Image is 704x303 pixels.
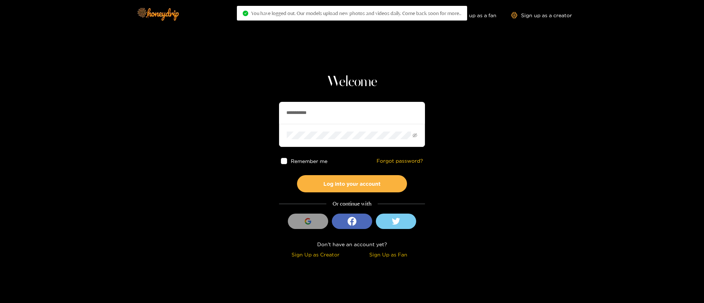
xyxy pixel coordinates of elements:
a: Forgot password? [377,158,423,164]
h1: Welcome [279,73,425,91]
button: Log into your account [297,175,407,192]
a: Sign up as a fan [446,12,496,18]
div: Sign Up as Creator [281,250,350,259]
a: Sign up as a creator [511,12,572,18]
div: Sign Up as Fan [354,250,423,259]
div: Don't have an account yet? [279,240,425,248]
span: eye-invisible [412,133,417,138]
span: Remember me [291,158,327,164]
span: You have logged out. Our models upload new photos and videos daily. Come back soon for more.. [251,10,461,16]
div: Or continue with [279,200,425,208]
span: check-circle [243,11,248,16]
